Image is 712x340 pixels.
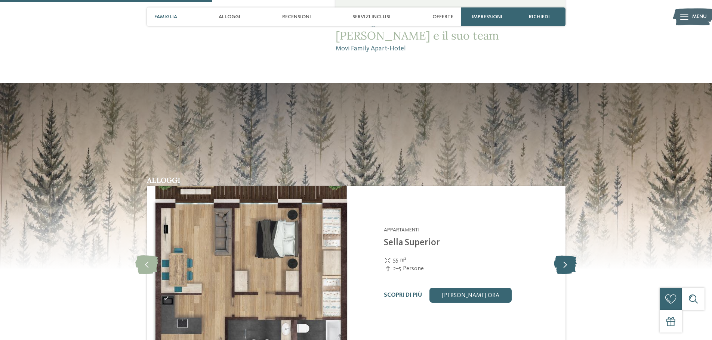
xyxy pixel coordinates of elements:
span: [PERSON_NAME] e il suo team [336,29,565,42]
span: Servizi inclusi [352,14,391,20]
span: Appartamenti [384,227,419,233]
span: Famiglia [154,14,177,20]
span: Alloggi [147,175,181,185]
span: Impressioni [472,14,502,20]
span: Recensioni [282,14,311,20]
span: Alloggi [219,14,240,20]
a: [PERSON_NAME] ora [429,288,512,303]
span: richiedi [529,14,550,20]
span: 55 m² [393,256,406,264]
span: 2–5 Persone [393,265,424,273]
a: Sella Superior [384,238,440,247]
a: Scopri di più [384,292,422,298]
span: Movi Family Apart-Hotel [336,44,565,53]
span: Offerte [432,14,453,20]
